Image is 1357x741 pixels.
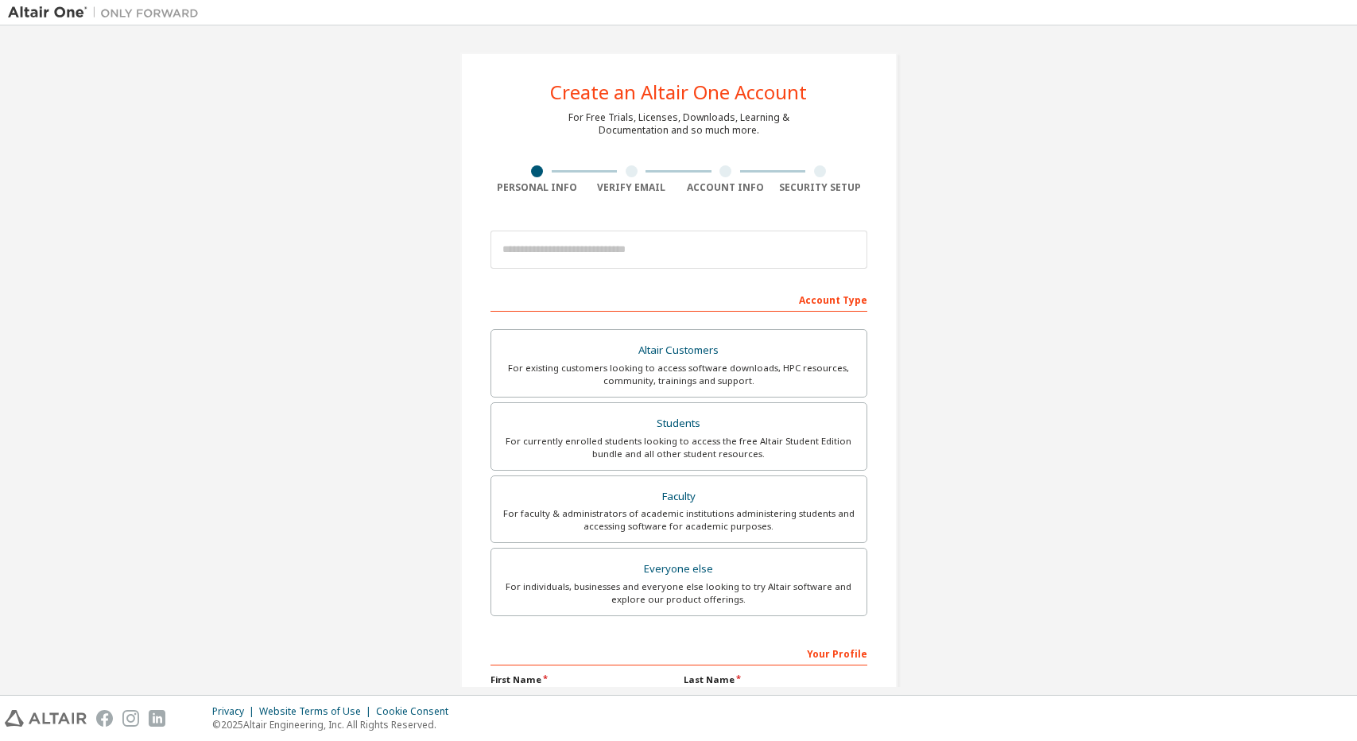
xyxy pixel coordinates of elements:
label: Last Name [684,673,867,686]
div: Students [501,413,857,435]
div: For individuals, businesses and everyone else looking to try Altair software and explore our prod... [501,580,857,606]
img: altair_logo.svg [5,710,87,727]
div: Personal Info [490,181,585,194]
img: facebook.svg [96,710,113,727]
p: © 2025 Altair Engineering, Inc. All Rights Reserved. [212,718,458,731]
div: Altair Customers [501,339,857,362]
label: First Name [490,673,674,686]
div: Security Setup [773,181,867,194]
div: Account Type [490,286,867,312]
div: Your Profile [490,640,867,665]
div: Website Terms of Use [259,705,376,718]
div: Account Info [679,181,773,194]
div: Verify Email [584,181,679,194]
div: For faculty & administrators of academic institutions administering students and accessing softwa... [501,507,857,533]
div: For currently enrolled students looking to access the free Altair Student Edition bundle and all ... [501,435,857,460]
div: Cookie Consent [376,705,458,718]
div: Privacy [212,705,259,718]
img: Altair One [8,5,207,21]
div: Everyone else [501,558,857,580]
div: Faculty [501,486,857,508]
img: instagram.svg [122,710,139,727]
img: linkedin.svg [149,710,165,727]
div: For Free Trials, Licenses, Downloads, Learning & Documentation and so much more. [568,111,789,137]
div: Create an Altair One Account [550,83,807,102]
div: For existing customers looking to access software downloads, HPC resources, community, trainings ... [501,362,857,387]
